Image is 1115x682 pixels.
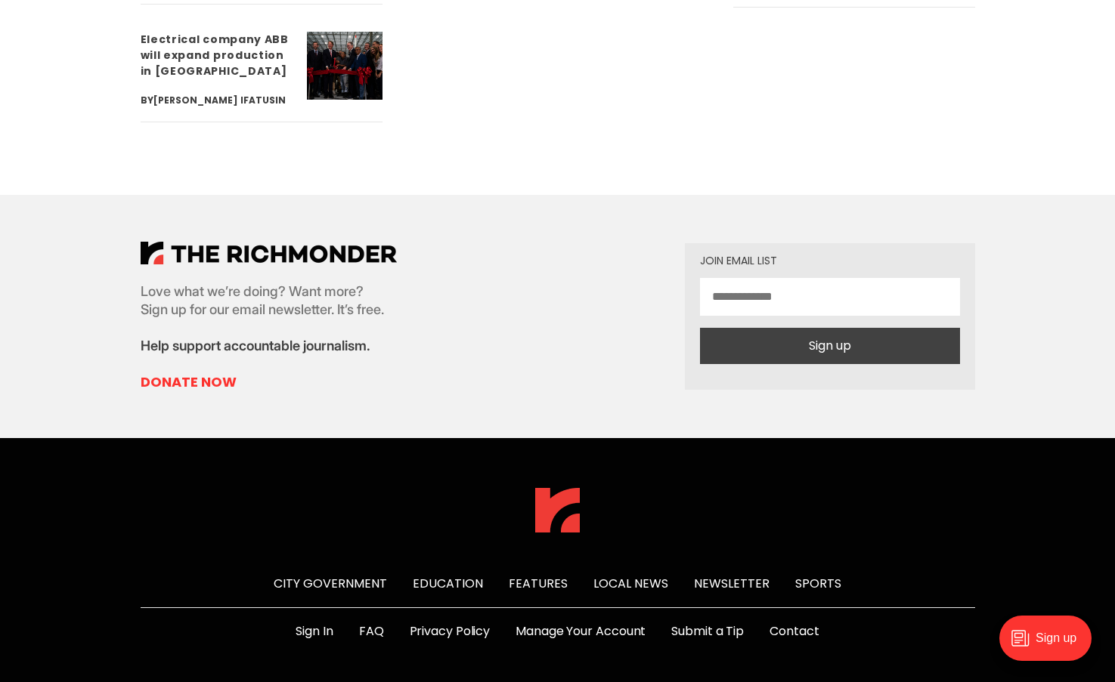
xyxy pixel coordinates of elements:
[700,255,960,266] div: Join email list
[141,337,397,355] p: Help support accountable journalism.
[700,328,960,364] button: Sign up
[671,622,744,640] a: Submit a Tip
[694,575,770,592] a: Newsletter
[296,622,333,640] a: Sign In
[141,282,397,319] p: Love what we’re doing? Want more? Sign up for our email newsletter. It’s free.
[413,575,483,592] a: Education
[410,622,491,640] a: Privacy Policy
[153,94,286,106] a: [PERSON_NAME] Ifatusin
[986,608,1115,682] iframe: portal-trigger
[516,622,646,640] a: Manage Your Account
[509,575,568,592] a: Features
[141,32,289,79] a: Electrical company ABB will expand production in [GEOGRAPHIC_DATA]
[795,575,841,592] a: Sports
[274,575,387,592] a: City Government
[141,242,397,264] img: The Richmonder Logo
[307,32,383,100] img: Electrical company ABB will expand production in Henrico
[593,575,668,592] a: Local News
[770,622,819,640] a: Contact
[359,622,384,640] a: FAQ
[535,488,580,532] img: The Richmonder
[141,373,397,391] a: Donate Now
[141,91,295,110] div: By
